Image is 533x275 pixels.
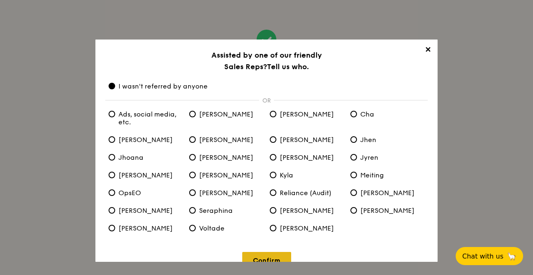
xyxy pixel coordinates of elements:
[350,207,415,214] span: [PERSON_NAME]
[109,136,173,144] span: [PERSON_NAME]
[109,224,173,232] span: [PERSON_NAME]
[350,136,357,143] input: Jhen Jhen
[350,154,378,161] span: Jyren
[189,111,196,117] input: Alvin [PERSON_NAME]
[350,189,357,196] input: Samantha [PERSON_NAME]
[105,224,186,232] label: Ted
[270,224,334,232] span: [PERSON_NAME]
[105,136,186,144] label: Eliza
[105,110,186,126] label: Ads, social media, etc.
[109,110,183,126] span: Ads, social media, etc.
[270,172,276,178] input: Kyla Kyla
[186,154,266,161] label: Joshua
[105,207,186,214] label: Sandy
[350,189,415,197] span: [PERSON_NAME]
[266,154,347,161] label: Joyce
[270,110,334,118] span: [PERSON_NAME]
[266,171,347,179] label: Kyla
[422,45,433,57] span: ✕
[350,172,357,178] input: Meiting Meiting
[347,136,428,144] label: Jhen
[189,110,253,118] span: [PERSON_NAME]
[186,224,266,232] label: Voltade
[109,83,115,89] input: I wasn't referred by anyone I wasn't referred by anyone
[267,62,309,71] span: Tell us who.
[270,136,276,143] input: Gwen [PERSON_NAME]
[109,172,115,178] input: Kathleen [PERSON_NAME]
[350,207,357,214] input: Sophia [PERSON_NAME]
[109,207,173,214] span: [PERSON_NAME]
[109,171,173,179] span: [PERSON_NAME]
[189,136,253,144] span: [PERSON_NAME]
[105,82,428,90] label: I wasn't referred by anyone
[189,207,233,214] span: Seraphina
[189,154,253,161] span: [PERSON_NAME]
[350,171,384,179] span: Meiting
[242,252,291,269] a: Confirm
[507,252,517,261] span: 🦙
[266,136,347,144] label: Gwen
[109,154,115,161] input: Jhoana Jhoana
[189,172,196,178] input: Kenn [PERSON_NAME]
[456,247,523,265] button: Chat with us🦙
[347,171,428,179] label: Meiting
[347,110,428,118] label: Cha
[189,136,196,143] input: Ghee Ting [PERSON_NAME]
[186,207,266,214] label: Seraphina
[270,207,276,214] input: Sherlyn [PERSON_NAME]
[270,189,276,196] input: Reliance (Audit) Reliance (Audit)
[266,207,347,214] label: Sherlyn
[105,154,186,161] label: Jhoana
[350,110,374,118] span: Cha
[270,207,334,214] span: [PERSON_NAME]
[105,171,186,179] label: Kathleen
[350,136,376,144] span: Jhen
[186,189,266,197] label: Pamela
[266,110,347,118] label: Andy
[109,111,115,117] input: Ads, social media, etc. Ads, social media, etc.
[270,189,331,197] span: Reliance (Audit)
[109,207,115,214] input: Sandy [PERSON_NAME]
[186,136,266,144] label: Ghee Ting
[189,189,253,197] span: [PERSON_NAME]
[109,82,208,90] span: I wasn't referred by anyone
[347,207,428,214] label: Sophia
[350,154,357,161] input: Jyren Jyren
[270,136,334,144] span: [PERSON_NAME]
[347,154,428,161] label: Jyren
[109,154,144,161] span: Jhoana
[189,189,196,196] input: Pamela [PERSON_NAME]
[350,111,357,117] input: Cha Cha
[189,154,196,161] input: Joshua [PERSON_NAME]
[266,189,347,197] label: Reliance (Audit)
[186,171,266,179] label: Kenn
[186,110,266,118] label: Alvin
[189,171,253,179] span: [PERSON_NAME]
[109,136,115,143] input: Eliza [PERSON_NAME]
[109,189,141,197] span: OpsEO
[109,225,115,231] input: Ted [PERSON_NAME]
[109,189,115,196] input: OpsEO OpsEO
[189,207,196,214] input: Seraphina Seraphina
[462,252,503,260] span: Chat with us
[270,111,276,117] input: Andy [PERSON_NAME]
[270,154,276,161] input: Joyce [PERSON_NAME]
[105,49,428,72] h3: Assisted by one of our friendly Sales Reps?
[189,224,225,232] span: Voltade
[189,225,196,231] input: Voltade Voltade
[266,224,347,232] label: Zhe Yong
[270,171,293,179] span: Kyla
[259,97,274,104] p: OR
[347,189,428,197] label: Samantha
[270,225,276,231] input: Zhe Yong [PERSON_NAME]
[105,189,186,197] label: OpsEO
[270,154,334,161] span: [PERSON_NAME]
